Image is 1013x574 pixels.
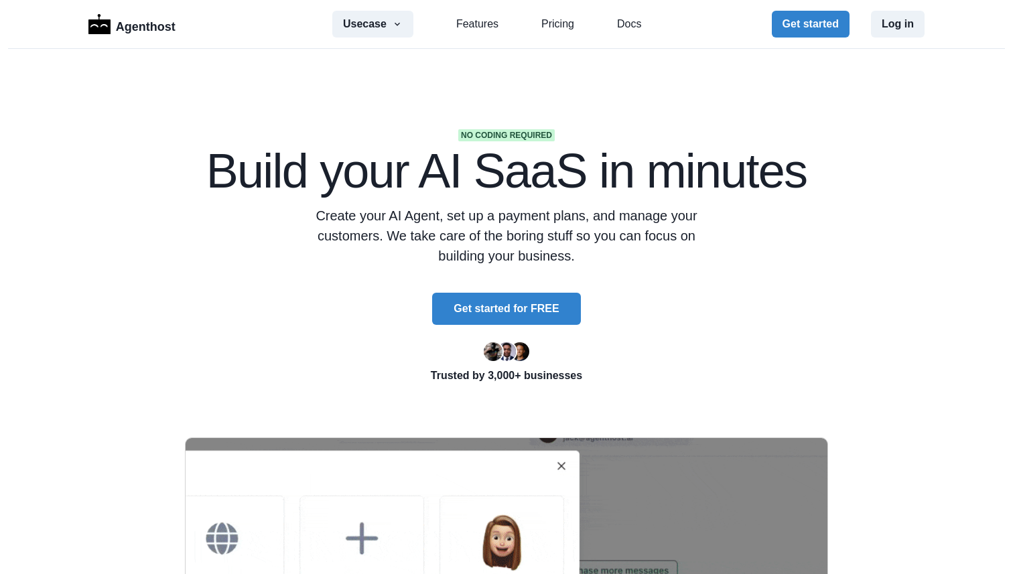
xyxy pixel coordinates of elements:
[456,16,498,32] a: Features
[332,11,413,38] button: Usecase
[484,342,502,361] img: Ryan Florence
[871,11,925,38] button: Log in
[497,342,516,361] img: Segun Adebayo
[88,14,111,34] img: Logo
[185,368,828,384] p: Trusted by 3,000+ businesses
[185,147,828,195] h1: Build your AI SaaS in minutes
[314,206,699,266] p: Create your AI Agent, set up a payment plans, and manage your customers. We take care of the bori...
[458,129,555,141] span: No coding required
[432,293,580,325] button: Get started for FREE
[772,11,850,38] button: Get started
[116,13,176,36] p: Agenthost
[511,342,529,361] img: Kent Dodds
[88,13,176,36] a: LogoAgenthost
[541,16,574,32] a: Pricing
[617,16,641,32] a: Docs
